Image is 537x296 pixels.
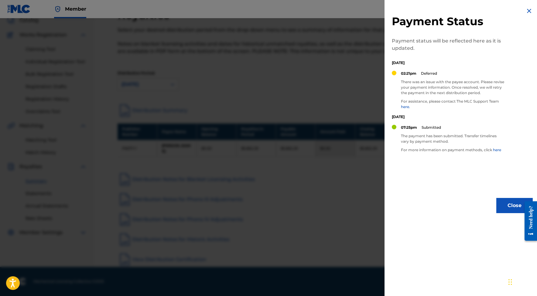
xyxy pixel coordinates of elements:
[392,15,504,28] h2: Payment Status
[392,37,504,52] p: Payment status will be reflected here as it is updated.
[54,5,61,13] img: Top Rightsholder
[401,147,504,153] p: For more information on payment methods, click
[65,5,86,12] span: Member
[421,71,437,76] p: Deferred
[7,5,31,13] img: MLC Logo
[493,148,501,152] a: here
[401,99,504,110] p: For assistance, please contact The MLC Support Team
[401,125,417,130] p: 07:25pm
[392,114,504,120] p: [DATE]
[508,273,512,291] div: Drag
[401,104,410,109] a: here.
[507,267,537,296] iframe: Chat Widget
[401,79,504,96] p: There was an issue with the payee account. Please revise your payment information. Once resolved,...
[392,60,504,66] p: [DATE]
[401,71,416,76] p: 02:21pm
[520,195,537,247] iframe: Resource Center
[496,198,533,213] button: Close
[422,125,441,130] p: Submitted
[401,133,504,144] p: The payment has been submitted. Transfer timelines vary by payment method.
